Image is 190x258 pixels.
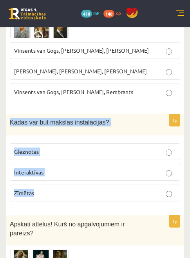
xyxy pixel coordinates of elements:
a: Rīgas 1. Tālmācības vidusskola [9,8,46,20]
a: 148 xp [103,10,125,16]
span: mP [93,10,100,16]
span: Kādas var būt mākslas instalācijas? [10,119,109,126]
input: Vinsents van Gogs, [PERSON_NAME], [PERSON_NAME] [166,48,172,55]
span: Apskati attēlus! Kurš no apgalvojumiem ir pareizs? [10,221,125,237]
span: Zīmētas [14,189,34,196]
p: 1p [169,215,180,228]
input: Zīmētas [166,191,172,197]
span: Gleznotas [14,148,39,155]
span: xp [116,10,121,16]
input: Gleznotas [166,149,172,156]
span: Vinsents van Gogs, [PERSON_NAME], [PERSON_NAME] [14,47,149,54]
p: 1p [169,114,180,126]
span: 148 [103,10,114,18]
span: [PERSON_NAME], [PERSON_NAME], [PERSON_NAME] [14,68,147,75]
input: [PERSON_NAME], [PERSON_NAME], [PERSON_NAME] [166,69,172,75]
span: 410 [81,10,92,18]
img: Ekr%C4%81nuz%C5%86%C4%93mums_2024-07-21_133306.png [10,19,69,38]
span: Interaktīvas [14,169,43,176]
input: Vinsents van Gogs, [PERSON_NAME], Rembrants [166,90,172,96]
span: Vinsents van Gogs, [PERSON_NAME], Rembrants [14,88,133,95]
input: Interaktīvas [166,170,172,176]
